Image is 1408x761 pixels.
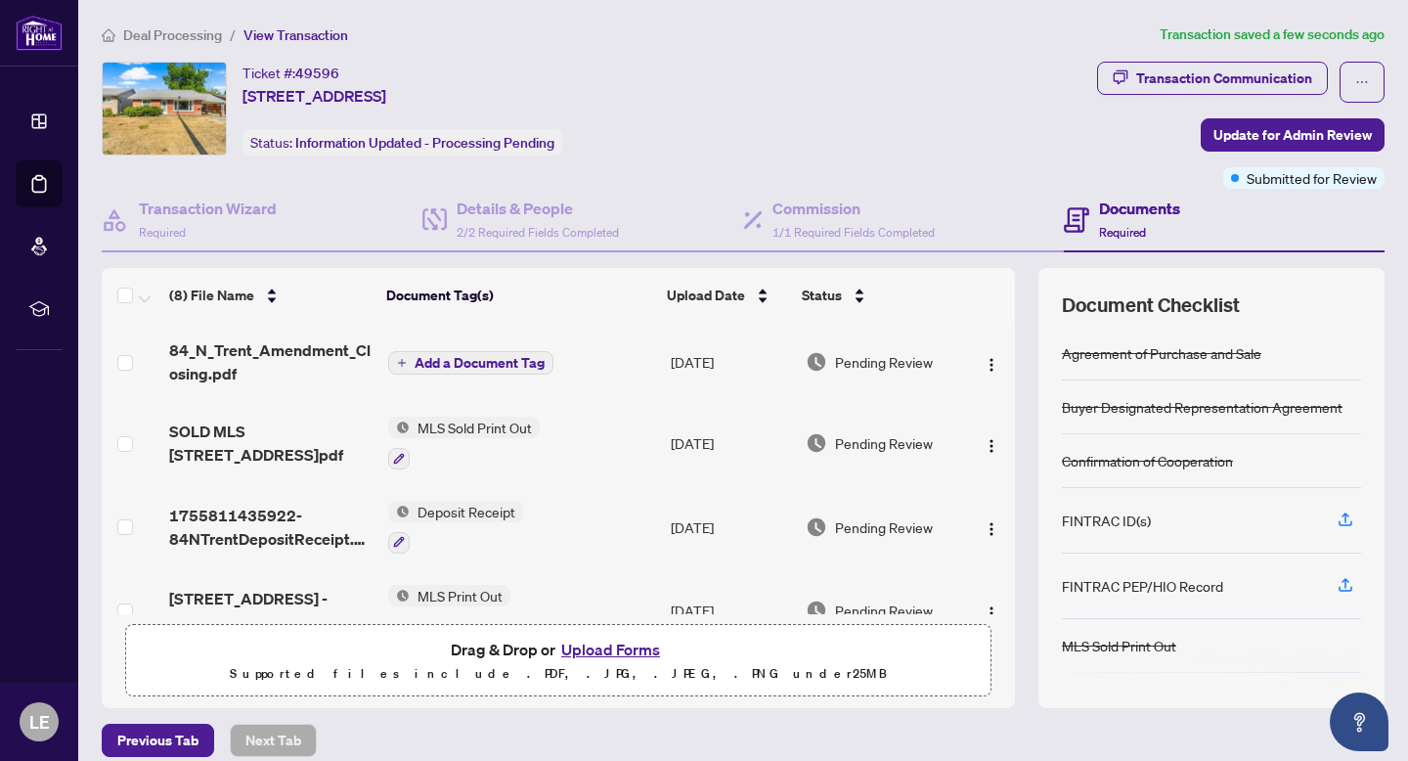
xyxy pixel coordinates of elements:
span: [STREET_ADDRESS] -MLS.pdf [169,587,373,634]
img: IMG-X12340563_1.jpg [103,63,226,155]
th: (8) File Name [161,268,378,323]
button: Transaction Communication [1097,62,1328,95]
img: Logo [984,605,999,621]
button: Logo [976,346,1007,378]
span: Update for Admin Review [1213,119,1372,151]
li: / [230,23,236,46]
th: Status [794,268,962,323]
img: Document Status [806,516,827,538]
td: [DATE] [663,323,798,401]
img: logo [16,15,63,51]
button: Update for Admin Review [1201,118,1385,152]
span: SOLD MLS [STREET_ADDRESS]pdf [169,420,373,467]
span: Drag & Drop orUpload FormsSupported files include .PDF, .JPG, .JPEG, .PNG under25MB [126,625,990,697]
td: [DATE] [663,569,798,653]
div: FINTRAC PEP/HIO Record [1062,575,1223,597]
span: 2/2 Required Fields Completed [457,225,619,240]
div: MLS Sold Print Out [1062,635,1176,656]
span: 49596 [295,65,339,82]
img: Document Status [806,432,827,454]
img: Status Icon [388,417,410,438]
img: Document Status [806,351,827,373]
th: Upload Date [659,268,793,323]
span: MLS Sold Print Out [410,417,540,438]
span: Pending Review [835,351,933,373]
span: LE [29,708,50,736]
td: [DATE] [663,485,798,569]
button: Previous Tab [102,724,214,757]
div: Transaction Communication [1136,63,1312,94]
button: Logo [976,512,1007,543]
span: home [102,28,115,42]
span: 84_N_Trent_Amendment_Closing.pdf [169,338,373,385]
span: View Transaction [243,26,348,44]
span: [STREET_ADDRESS] [242,84,386,108]
button: Add a Document Tag [388,350,553,376]
span: 1/1 Required Fields Completed [772,225,935,240]
button: Status IconMLS Print Out [388,585,510,638]
span: (8) File Name [169,285,254,306]
button: Logo [976,595,1007,626]
div: Confirmation of Cooperation [1062,450,1233,471]
span: Deal Processing [123,26,222,44]
img: Status Icon [388,501,410,522]
img: Document Status [806,600,827,621]
span: Previous Tab [117,725,198,756]
img: Status Icon [388,585,410,606]
button: Logo [976,427,1007,459]
button: Open asap [1330,693,1388,751]
span: Required [139,225,186,240]
span: Submitted for Review [1247,167,1377,189]
button: Status IconMLS Sold Print Out [388,417,540,470]
article: Transaction saved a few seconds ago [1160,23,1385,46]
span: Deposit Receipt [410,501,523,522]
div: FINTRAC ID(s) [1062,510,1151,531]
div: Ticket #: [242,62,339,84]
span: Document Checklist [1062,291,1240,319]
span: Upload Date [667,285,745,306]
div: Status: [242,129,562,156]
span: plus [397,358,407,368]
th: Document Tag(s) [378,268,659,323]
h4: Commission [772,197,935,220]
span: Pending Review [835,600,933,621]
span: Pending Review [835,432,933,454]
button: Add a Document Tag [388,351,553,375]
h4: Documents [1099,197,1180,220]
span: Information Updated - Processing Pending [295,134,554,152]
div: Agreement of Purchase and Sale [1062,342,1261,364]
td: [DATE] [663,401,798,485]
span: Drag & Drop or [451,637,666,662]
span: Status [802,285,842,306]
span: ellipsis [1355,75,1369,89]
span: Add a Document Tag [415,356,545,370]
span: MLS Print Out [410,585,510,606]
button: Upload Forms [555,637,666,662]
p: Supported files include .PDF, .JPG, .JPEG, .PNG under 25 MB [138,662,979,686]
h4: Details & People [457,197,619,220]
button: Status IconDeposit Receipt [388,501,523,554]
img: Logo [984,357,999,373]
span: Required [1099,225,1146,240]
span: Pending Review [835,516,933,538]
div: Buyer Designated Representation Agreement [1062,396,1342,418]
img: Logo [984,521,999,537]
button: Next Tab [230,724,317,757]
span: 1755811435922-84NTrentDepositReceipt.pdf [169,504,373,551]
h4: Transaction Wizard [139,197,277,220]
img: Logo [984,438,999,454]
